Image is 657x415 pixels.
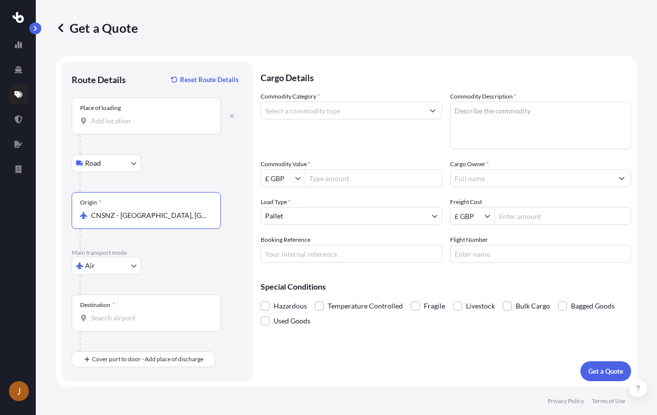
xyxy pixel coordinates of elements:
input: Commodity Value [261,169,295,187]
span: Road [85,158,101,168]
span: Cover port to door - Add place of discharge [92,354,203,364]
label: Commodity Category [261,92,320,102]
button: Select transport [72,257,141,275]
span: Hazardous [274,299,307,313]
input: Enter name [450,245,632,263]
label: Cargo Owner [450,159,489,169]
button: Show suggestions [424,102,442,119]
span: Used Goods [274,313,310,328]
p: Main transport mode [72,249,243,257]
button: Show suggestions [484,211,494,221]
label: Flight Number [450,235,488,245]
span: Bulk Cargo [516,299,550,313]
span: Fragile [424,299,445,313]
button: Reset Route Details [166,72,243,88]
input: Place of loading [91,116,208,126]
button: Get a Quote [580,361,631,381]
p: Cargo Details [261,62,631,92]
button: Show suggestions [295,173,305,183]
a: Terms of Use [592,397,625,405]
div: Place of loading [80,104,121,112]
button: Select transport [72,154,141,172]
label: Commodity Description [450,92,516,102]
p: Get a Quote [588,366,623,376]
input: Type amount [305,169,442,187]
span: Load Type [261,197,290,207]
input: Freight Cost [451,207,484,225]
button: Show suggestions [613,169,631,187]
span: Livestock [466,299,495,313]
label: Booking Reference [261,235,310,245]
input: Enter amount [495,207,631,225]
span: J [17,386,21,396]
button: Pallet [261,207,442,225]
input: Select a commodity type [261,102,424,119]
input: Your internal reference [261,245,442,263]
div: Origin [80,199,101,207]
label: Commodity Value [261,159,310,169]
p: Special Conditions [261,283,631,291]
label: Freight Cost [450,197,482,207]
div: Destination [80,301,115,309]
p: Route Details [72,74,126,86]
input: Full name [451,169,613,187]
span: Pallet [265,211,283,221]
input: Destination [91,313,208,323]
span: Air [85,261,95,271]
span: Temperature Controlled [328,299,403,313]
input: Origin [91,210,208,220]
span: Bagged Goods [571,299,615,313]
p: Reset Route Details [180,75,239,85]
a: Privacy Policy [548,397,584,405]
button: Cover port to door - Add place of discharge [72,351,216,367]
p: Get a Quote [56,20,138,36]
